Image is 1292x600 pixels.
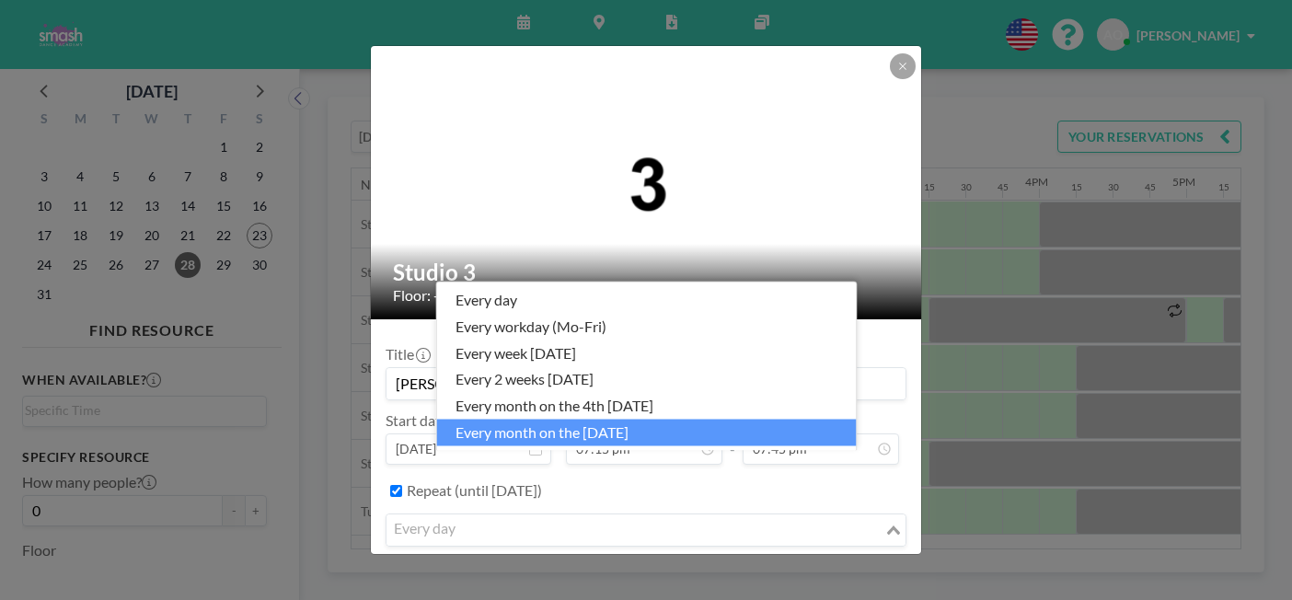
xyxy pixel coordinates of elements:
div: Search for option [386,514,906,546]
li: every 2 weeks [DATE] [437,366,857,393]
h2: Studio 3 [393,259,901,286]
input: Search for option [388,518,882,542]
span: Floor: - [393,286,439,305]
li: every workday (Mo-Fri) [437,313,857,340]
label: Repeat (until [DATE]) [407,481,542,500]
li: every week [DATE] [437,340,857,366]
li: every month on the 4th [DATE] [437,393,857,420]
li: every day [437,286,857,313]
label: Start date [386,411,448,430]
img: 537.png [371,138,923,227]
li: every month on the [DATE] [437,420,857,446]
label: Title [386,345,429,363]
input: Annie's reservation [386,368,906,399]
